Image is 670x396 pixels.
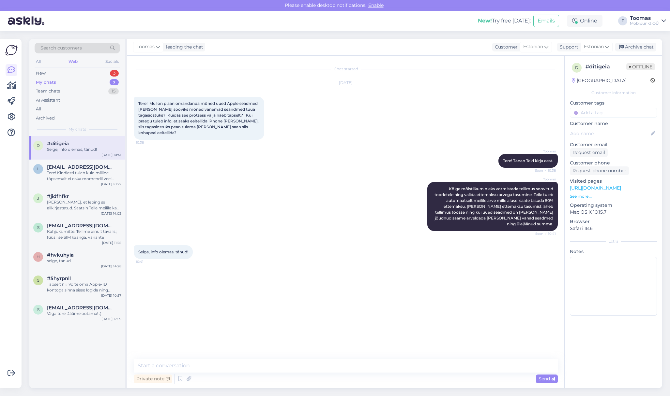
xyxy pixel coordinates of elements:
[47,170,121,182] div: Tere! Kindlasti tuleb kuid milline täpsemalt ei oska momendil veel öelda. Kõige mõistlikum oleks ...
[47,147,121,152] div: Selge, info olemas, tänud!
[47,193,69,199] span: #jidfhfkr
[67,57,79,66] div: Web
[134,375,172,383] div: Private note
[47,276,71,281] span: #5hyrpnll
[630,16,666,26] a: ToomasMobipunkt OÜ
[503,158,553,163] span: Tere! Tänan Teid kirja eest.
[137,43,155,50] span: Toomas
[626,63,655,70] span: Offline
[570,108,657,118] input: Add a tag
[570,141,657,148] p: Customer email
[69,126,86,132] span: My chats
[47,164,115,170] span: liana.pall@mail.ee
[539,376,555,382] span: Send
[102,240,121,245] div: [DATE] 11:25
[47,311,121,317] div: Väga tore. Jääme ootama! :)
[136,259,160,264] span: 10:41
[570,209,657,216] p: Mac OS X 10.15.7
[531,231,556,236] span: Seen ✓ 10:41
[47,281,121,293] div: Täpselt nii. Võite oma Apple-ID kontoga sinna sisse logida ning vajalikud rakendused isa paigalda...
[104,57,120,66] div: Socials
[615,43,656,51] div: Archive chat
[630,21,659,26] div: Mobipunkt OÜ
[101,211,121,216] div: [DATE] 14:02
[47,141,69,147] span: #ditigeia
[47,258,121,264] div: selge, tanud
[36,115,55,121] div: Archived
[570,238,657,244] div: Extra
[36,79,56,86] div: My chats
[134,66,558,72] div: Chat started
[47,305,115,311] span: snaiderselina0@gmail.com
[110,70,119,77] div: 3
[110,79,119,86] div: 7
[36,106,41,112] div: All
[101,293,121,298] div: [DATE] 10:57
[523,43,543,50] span: Estonian
[136,140,160,145] span: 10:38
[570,218,657,225] p: Browser
[630,16,659,21] div: Toomas
[47,252,74,258] span: #hvkuhyia
[572,77,627,84] div: [GEOGRAPHIC_DATA]
[37,278,39,283] span: 5
[533,15,559,27] button: Emails
[570,185,621,191] a: [URL][DOMAIN_NAME]
[35,57,42,66] div: All
[478,18,492,24] b: New!
[36,70,46,77] div: New
[37,143,40,148] span: d
[108,88,119,94] div: 15
[47,229,121,240] div: Kahjuks mitte. Tellime ainult tavalisi, füüsilise SIM kaariga, variante
[101,152,121,157] div: [DATE] 10:41
[557,44,578,50] div: Support
[37,166,39,171] span: l
[37,225,39,230] span: s
[531,177,556,182] span: Toomas
[101,182,121,187] div: [DATE] 10:22
[586,63,626,71] div: # ditigeia
[5,44,18,56] img: Askly Logo
[570,100,657,106] p: Customer tags
[134,80,558,86] div: [DATE]
[567,15,602,27] div: Online
[37,307,39,312] span: s
[570,160,657,166] p: Customer phone
[570,193,657,199] p: See more ...
[101,264,121,269] div: [DATE] 14:28
[570,148,608,157] div: Request email
[531,168,556,173] span: Seen ✓ 10:38
[570,166,629,175] div: Request phone number
[47,223,115,229] span: sluide@gmail.com
[163,44,203,50] div: leading the chat
[36,97,60,104] div: AI Assistant
[570,90,657,96] div: Customer information
[47,199,121,211] div: [PERSON_NAME], et leping sai allkirjastatud. Saatsin Teile meilile ka kinnituse, et tellimus on k...
[101,317,121,321] div: [DATE] 17:59
[366,2,386,8] span: Enable
[575,65,578,70] span: d
[570,130,649,137] input: Add name
[138,101,260,135] span: Tere! Mul on plaan omandanda mõned uued Apple seadmed [PERSON_NAME] sooviks mõned vanemad seandme...
[584,43,604,50] span: Estonian
[618,16,627,25] div: T
[570,225,657,232] p: Safari 18.6
[40,45,82,51] span: Search customers
[492,44,518,50] div: Customer
[570,202,657,209] p: Operating system
[37,254,40,259] span: h
[531,149,556,154] span: Toomas
[478,17,531,25] div: Try free [DATE]:
[570,178,657,185] p: Visited pages
[36,88,60,94] div: Team chats
[570,248,657,255] p: Notes
[37,196,39,201] span: j
[570,120,657,127] p: Customer name
[138,249,188,254] span: Selge, info olemas, tänud!
[434,186,554,226] span: Kõige mõistlikum oleks vormistada tellimus soovitud toodetele ning valida ettemaksu arvega tasumi...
